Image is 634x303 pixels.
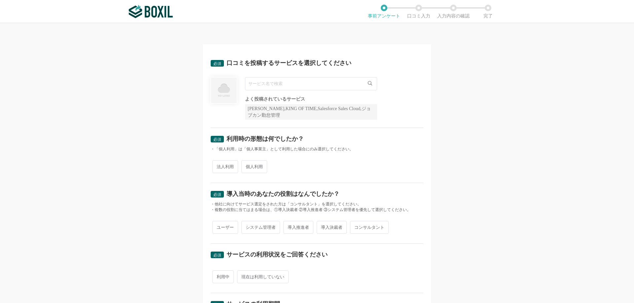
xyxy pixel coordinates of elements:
span: ユーザー [212,221,238,234]
span: 必須 [213,253,221,258]
div: ・他社に向けてサービス選定をされた方は「コンサルタント」を選択してください。 [211,201,423,207]
span: 導入推進者 [283,221,313,234]
img: ボクシルSaaS_ロゴ [129,5,173,18]
span: 法人利用 [212,160,238,173]
li: 入力内容の確認 [436,5,471,18]
span: 利用中 [212,270,234,283]
div: 導入当時のあなたの役割はなんでしたか？ [227,191,339,197]
span: 必須 [213,61,221,66]
div: よく投稿されているサービス [245,97,377,102]
li: 完了 [471,5,505,18]
div: ・「個人利用」は「個人事業主」として利用した場合にのみ選択してください。 [211,146,423,152]
span: 導入決裁者 [317,221,347,234]
div: サービスの利用状況をご回答ください [227,252,328,258]
li: 事前アンケート [367,5,401,18]
div: ・複数の役割に当てはまる場合は、①導入決裁者 ②導入推進者 ③システム管理者を優先して選択してください。 [211,207,423,213]
span: 必須 [213,137,221,142]
div: 利用時の形態は何でしたか？ [227,136,304,142]
div: 口コミを投稿するサービスを選択してください [227,60,351,66]
span: 現在は利用していない [237,270,289,283]
span: システム管理者 [241,221,280,234]
span: 個人利用 [241,160,267,173]
div: [PERSON_NAME],KING OF TIME,Salesforce Sales Cloud,ジョブカン勤怠管理 [245,104,377,120]
span: コンサルタント [350,221,389,234]
span: 必須 [213,192,221,197]
li: 口コミ入力 [401,5,436,18]
input: サービス名で検索 [245,77,377,90]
